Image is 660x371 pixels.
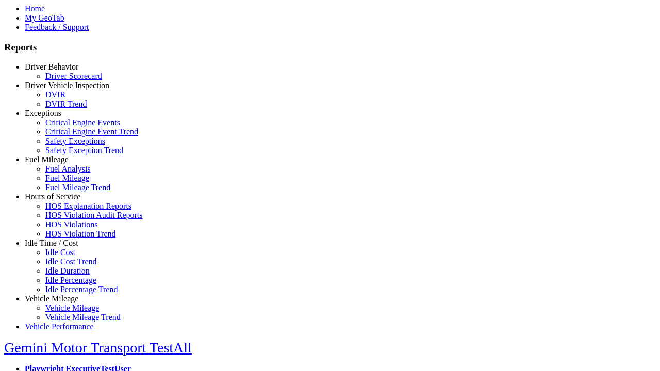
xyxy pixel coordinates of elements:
a: Vehicle Mileage Trend [45,313,121,322]
a: Fuel Mileage Trend [45,183,110,192]
a: Feedback / Support [25,23,89,31]
a: Idle Percentage Trend [45,285,118,294]
a: Vehicle Mileage [25,294,78,303]
a: Driver Vehicle Inspection [25,81,109,90]
a: Driver Behavior [25,62,78,71]
a: Safety Exception Trend [45,146,123,155]
a: Vehicle Performance [25,322,94,331]
a: Idle Cost Trend [45,257,97,266]
a: Home [25,4,45,13]
a: Critical Engine Events [45,118,120,127]
a: DVIR Trend [45,99,87,108]
a: Hours of Service [25,192,80,201]
a: Gemini Motor Transport TestAll [4,340,192,356]
a: Driver Scorecard [45,72,102,80]
a: My GeoTab [25,13,64,22]
a: Exceptions [25,109,61,117]
a: HOS Violation Trend [45,229,116,238]
a: Idle Time / Cost [25,239,78,247]
a: HOS Explanation Reports [45,201,131,210]
a: Fuel Mileage [45,174,89,182]
a: Idle Duration [45,266,90,275]
a: Idle Percentage [45,276,96,284]
a: HOS Violations [45,220,97,229]
a: DVIR [45,90,65,99]
a: Fuel Mileage [25,155,69,164]
a: HOS Violation Audit Reports [45,211,143,220]
a: Idle Cost [45,248,75,257]
h3: Reports [4,42,656,53]
a: Vehicle Mileage [45,303,99,312]
a: Fuel Analysis [45,164,91,173]
a: Critical Engine Event Trend [45,127,138,136]
a: Safety Exceptions [45,137,105,145]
